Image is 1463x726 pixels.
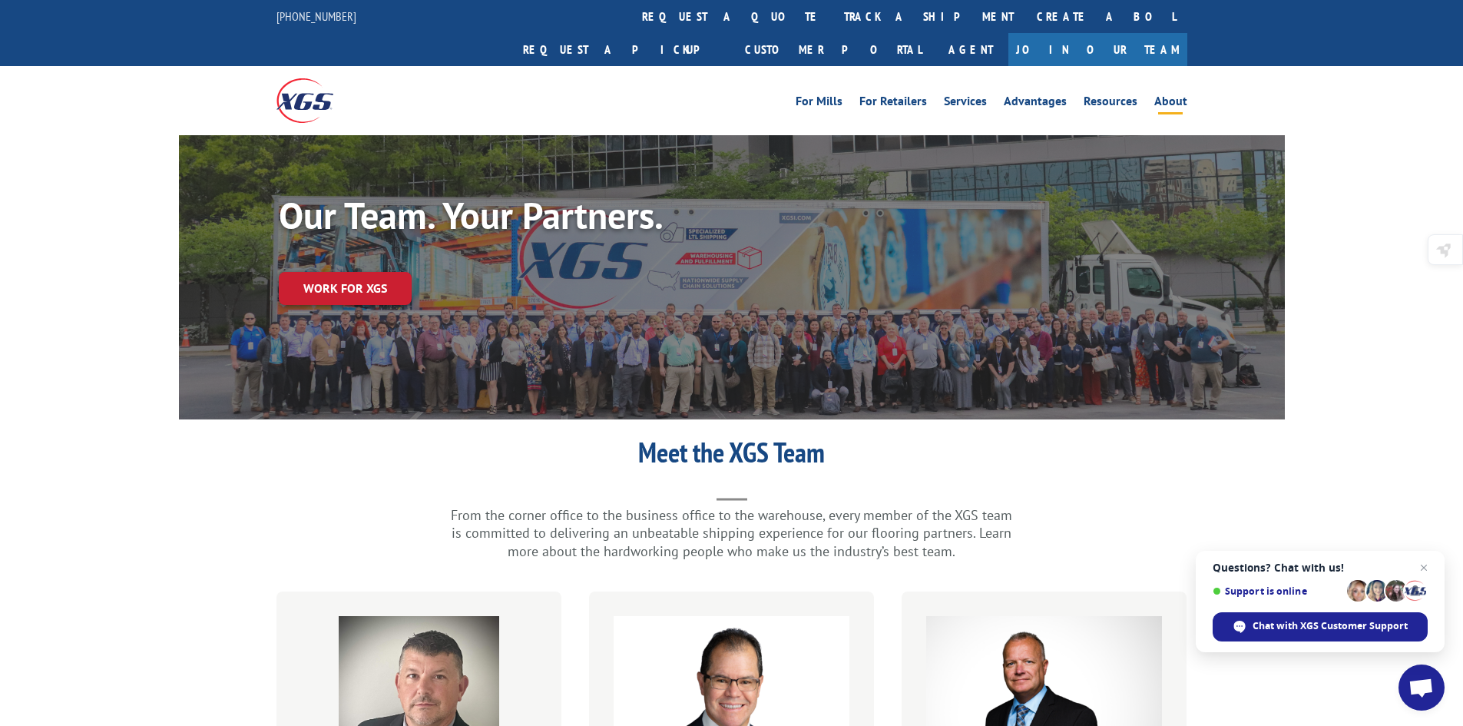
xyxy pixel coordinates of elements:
a: Advantages [1004,95,1067,112]
a: Customer Portal [733,33,933,66]
span: Support is online [1213,585,1342,597]
span: Chat with XGS Customer Support [1253,619,1408,633]
a: For Mills [796,95,842,112]
h1: Our Team. Your Partners. [279,197,740,241]
a: For Retailers [859,95,927,112]
a: Work for XGS [279,272,412,305]
a: About [1154,95,1187,112]
p: From the corner office to the business office to the warehouse, every member of the XGS team is c... [425,506,1039,561]
span: Questions? Chat with us! [1213,562,1428,574]
div: Chat with XGS Customer Support [1213,612,1428,641]
div: Open chat [1398,665,1445,711]
a: Join Our Team [1008,33,1187,66]
a: Request a pickup [511,33,733,66]
a: Agent [933,33,1008,66]
h1: Meet the XGS Team [425,439,1039,474]
span: Close chat [1415,559,1433,577]
a: Resources [1084,95,1137,112]
a: Services [944,95,987,112]
a: [PHONE_NUMBER] [276,8,356,24]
